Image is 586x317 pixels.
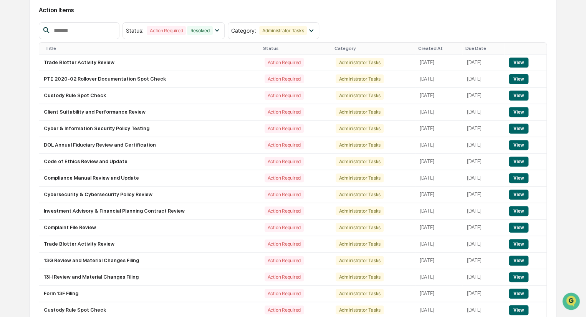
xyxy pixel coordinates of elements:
td: [DATE] [415,253,462,269]
div: Action Required [265,58,304,67]
div: Action Required [265,305,304,314]
div: Administrator Tasks [336,91,383,100]
button: View [509,157,528,167]
button: View [509,206,528,216]
button: View [509,107,528,117]
button: View [509,190,528,200]
td: Custody Rule Spot Check [39,88,260,104]
div: Action Required [265,157,304,166]
a: View [509,241,528,247]
div: Administrator Tasks [336,239,383,248]
button: View [509,58,528,68]
button: View [509,239,528,249]
td: [DATE] [415,170,462,187]
div: 🖐️ [8,97,14,104]
div: Administrator Tasks [336,289,383,298]
button: View [509,74,528,84]
td: [DATE] [462,236,504,253]
div: Administrator Tasks [336,190,383,199]
td: [DATE] [415,187,462,203]
span: Pylon [76,130,93,136]
div: Administrator Tasks [336,256,383,265]
td: [DATE] [415,71,462,88]
button: View [509,289,528,299]
div: Created At [418,46,459,51]
div: Action Required [265,239,304,248]
td: PTE 2020-02 Rollover Documentation Spot Check [39,71,260,88]
div: Action Required [265,272,304,281]
td: [DATE] [462,187,504,203]
button: View [509,140,528,150]
a: View [509,175,528,181]
span: Data Lookup [15,111,48,119]
span: Attestations [63,97,95,104]
div: Action Required [265,256,304,265]
div: Due Date [465,46,501,51]
a: View [509,109,528,115]
td: [DATE] [415,137,462,154]
td: 13H Review and Material Changes Filing [39,269,260,286]
a: View [509,92,528,98]
iframe: Open customer support [561,292,582,312]
td: [DATE] [462,220,504,236]
div: Title [45,46,257,51]
div: Administrator Tasks [336,58,383,67]
div: Administrator Tasks [336,272,383,281]
td: Cybersecurity & Cybersecurity Policy Review [39,187,260,203]
button: View [509,124,528,134]
div: Action Required [265,173,304,182]
div: 🗄️ [56,97,62,104]
div: Action Required [265,124,304,133]
td: [DATE] [462,88,504,104]
a: View [509,125,528,131]
td: [DATE] [415,54,462,71]
h2: Action Items [39,7,547,14]
div: Administrator Tasks [336,305,383,314]
span: Preclearance [15,97,50,104]
td: Trade Blotter Activity Review [39,236,260,253]
div: We're available if you need us! [26,66,97,73]
div: Action Required [265,140,304,149]
td: [DATE] [415,88,462,104]
a: 🔎Data Lookup [5,108,51,122]
a: View [509,225,528,230]
td: [DATE] [415,220,462,236]
button: View [509,173,528,183]
a: View [509,258,528,263]
td: Complaint File Review [39,220,260,236]
span: Status : [126,27,144,34]
a: View [509,59,528,65]
div: Administrator Tasks [336,140,383,149]
td: [DATE] [462,54,504,71]
div: Action Required [265,91,304,100]
td: [DATE] [415,154,462,170]
td: [DATE] [415,286,462,302]
a: 🖐️Preclearance [5,94,53,107]
a: View [509,192,528,197]
td: [DATE] [415,269,462,286]
td: Investment Advisory & Financial Planning Contract Review [39,203,260,220]
div: Status [263,46,328,51]
a: View [509,142,528,148]
td: [DATE] [462,121,504,137]
a: View [509,76,528,82]
div: Administrator Tasks [336,124,383,133]
div: Action Required [265,107,304,116]
p: How can we help? [8,16,140,28]
td: [DATE] [415,236,462,253]
td: [DATE] [462,286,504,302]
div: Action Required [265,190,304,199]
td: [DATE] [462,253,504,269]
button: View [509,272,528,282]
div: 🔎 [8,112,14,118]
td: Compliance Manual Review and Update [39,170,260,187]
td: [DATE] [462,170,504,187]
td: [DATE] [462,154,504,170]
a: Powered byPylon [54,130,93,136]
button: View [509,256,528,266]
div: Administrator Tasks [259,26,307,35]
a: View [509,291,528,296]
td: [DATE] [462,203,504,220]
